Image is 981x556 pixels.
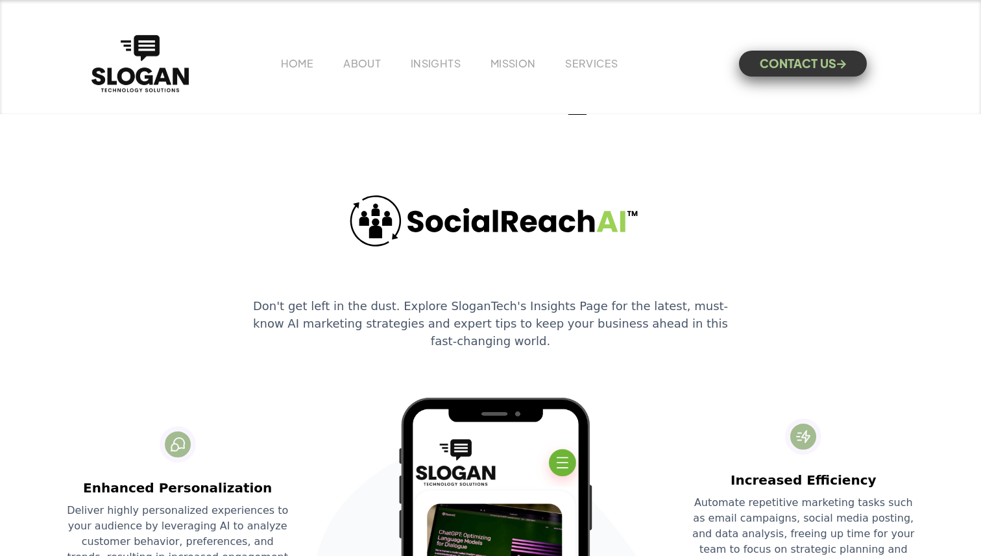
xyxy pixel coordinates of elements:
a: CONTACT US [739,51,867,77]
span:  [837,60,846,68]
a: HOME [281,56,313,70]
h3: Enhanced Personalization [83,478,272,498]
a: SERVICES [565,56,618,70]
a: INSIGHTS [411,56,461,70]
a: MISSION [490,56,536,70]
a: ABOUT [343,56,381,70]
div: Don't get left in the dust. Explore SloganTech's Insights Page for the latest, must-know AI marke... [241,297,740,350]
h3: Increased Efficiency [731,470,877,490]
a: home [88,32,192,95]
img: SocialReachAI Product [332,176,656,274]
